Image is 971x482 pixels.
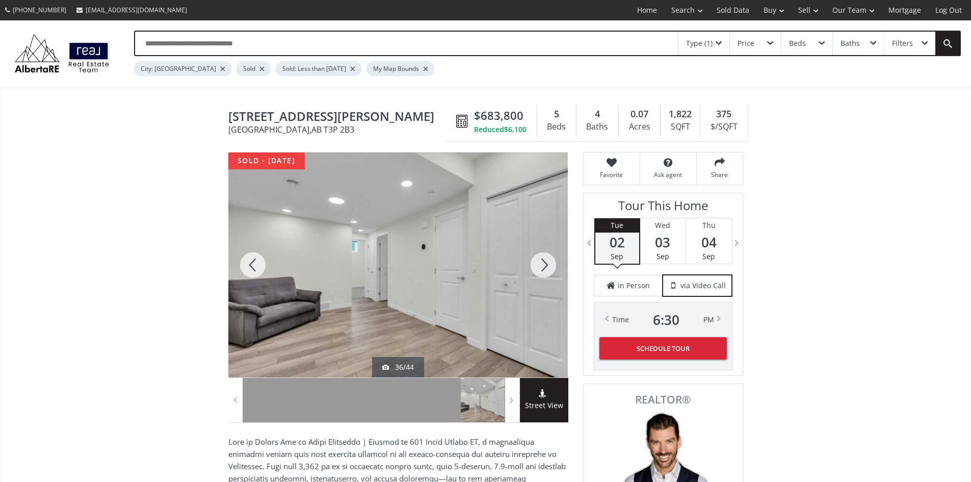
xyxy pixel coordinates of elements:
[618,281,650,291] span: in Person
[582,108,613,121] div: 4
[228,125,451,134] span: [GEOGRAPHIC_DATA] , AB T3P 2B3
[595,235,639,249] span: 02
[645,170,691,179] span: Ask agent
[71,1,192,19] a: [EMAIL_ADDRESS][DOMAIN_NAME]
[228,153,568,377] div: 180 Lucas Common NW Calgary, AB T3P 2B3 - Photo 36 of 44
[738,40,754,47] div: Price
[382,362,414,372] div: 36/44
[686,235,732,249] span: 04
[520,400,568,412] span: Street View
[892,40,913,47] div: Filters
[542,108,571,121] div: 5
[542,119,571,135] div: Beds
[582,119,613,135] div: Baths
[10,32,114,75] img: Logo
[686,218,732,233] div: Thu
[841,40,860,47] div: Baths
[669,108,692,121] span: 1,822
[624,108,655,121] div: 0.07
[611,251,623,261] span: Sep
[680,281,726,291] span: via Video Call
[228,110,451,125] span: 180 Lucas Common NW
[366,61,434,76] div: My Map Bounds
[504,124,527,135] span: $6,100
[640,218,686,233] div: Wed
[640,235,686,249] span: 03
[686,40,713,47] div: Type (1)
[594,198,732,218] h3: Tour This Home
[237,61,271,76] div: Sold
[705,119,742,135] div: $/SQFT
[276,61,361,76] div: Sold: Less than [DATE]
[474,108,523,123] span: $683,800
[702,251,715,261] span: Sep
[86,6,187,14] span: [EMAIL_ADDRESS][DOMAIN_NAME]
[13,6,66,14] span: [PHONE_NUMBER]
[653,313,679,327] span: 6 : 30
[134,61,231,76] div: City: [GEOGRAPHIC_DATA]
[789,40,806,47] div: Beds
[595,394,731,405] span: REALTOR®
[595,218,639,233] div: Tue
[702,170,738,179] span: Share
[474,124,527,135] div: Reduced
[589,170,635,179] span: Favorite
[705,108,742,121] div: 375
[228,153,305,169] div: sold - [DATE]
[612,313,714,327] div: Time PM
[599,337,727,360] button: Schedule Tour
[666,119,695,135] div: SQFT
[657,251,669,261] span: Sep
[624,119,655,135] div: Acres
